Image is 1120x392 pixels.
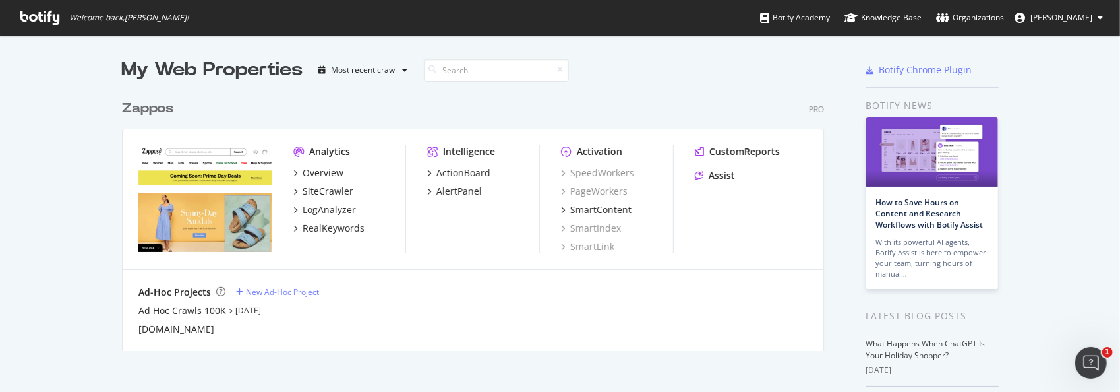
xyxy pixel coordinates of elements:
div: Knowledge Base [844,11,922,24]
a: LogAnalyzer [293,203,356,216]
input: Search [424,59,569,82]
div: RealKeywords [303,222,365,235]
div: AlertPanel [436,185,482,198]
div: Assist [709,169,735,182]
div: Overview [303,166,343,180]
div: Zappos [122,99,173,118]
a: Assist [695,169,735,182]
a: [DATE] [235,305,261,316]
div: Analytics [309,145,350,158]
a: ActionBoard [427,166,490,180]
div: New Ad-Hoc Project [246,286,319,298]
a: Zappos [122,99,179,118]
a: SiteCrawler [293,185,353,198]
div: Most recent crawl [332,66,398,74]
a: SpeedWorkers [561,166,634,180]
img: zappos.com [138,145,272,252]
div: LogAnalyzer [303,203,356,216]
a: CustomReports [695,145,780,158]
a: AlertPanel [427,185,482,198]
div: Botify news [866,98,999,113]
a: SmartContent [561,203,632,216]
div: SmartContent [570,203,632,216]
a: PageWorkers [561,185,628,198]
div: With its powerful AI agents, Botify Assist is here to empower your team, turning hours of manual… [876,237,988,279]
div: My Web Properties [122,57,303,83]
a: SmartIndex [561,222,621,235]
span: Robert Avila [1030,12,1092,23]
div: SiteCrawler [303,185,353,198]
img: How to Save Hours on Content and Research Workflows with Botify Assist [866,117,998,187]
a: What Happens When ChatGPT Is Your Holiday Shopper? [866,338,986,361]
span: 1 [1102,347,1113,358]
div: Intelligence [443,145,495,158]
div: Organizations [936,11,1004,24]
div: Activation [577,145,622,158]
span: Welcome back, [PERSON_NAME] ! [69,13,189,23]
a: How to Save Hours on Content and Research Workflows with Botify Assist [876,197,984,230]
a: SmartLink [561,240,614,253]
a: [DOMAIN_NAME] [138,323,214,336]
a: RealKeywords [293,222,365,235]
div: Latest Blog Posts [866,309,999,323]
div: Botify Chrome Plugin [879,63,972,77]
a: Ad Hoc Crawls 100K [138,304,226,317]
div: Botify Academy [760,11,830,24]
button: Most recent crawl [314,59,413,81]
a: New Ad-Hoc Project [236,286,319,298]
div: Ad-Hoc Projects [138,286,211,299]
div: CustomReports [709,145,780,158]
button: [PERSON_NAME] [1004,7,1113,28]
div: Pro [809,104,824,115]
a: Botify Chrome Plugin [866,63,972,77]
div: ActionBoard [436,166,490,180]
a: Overview [293,166,343,180]
iframe: Intercom live chat [1075,347,1107,379]
div: grid [122,83,835,351]
div: [DATE] [866,364,999,376]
